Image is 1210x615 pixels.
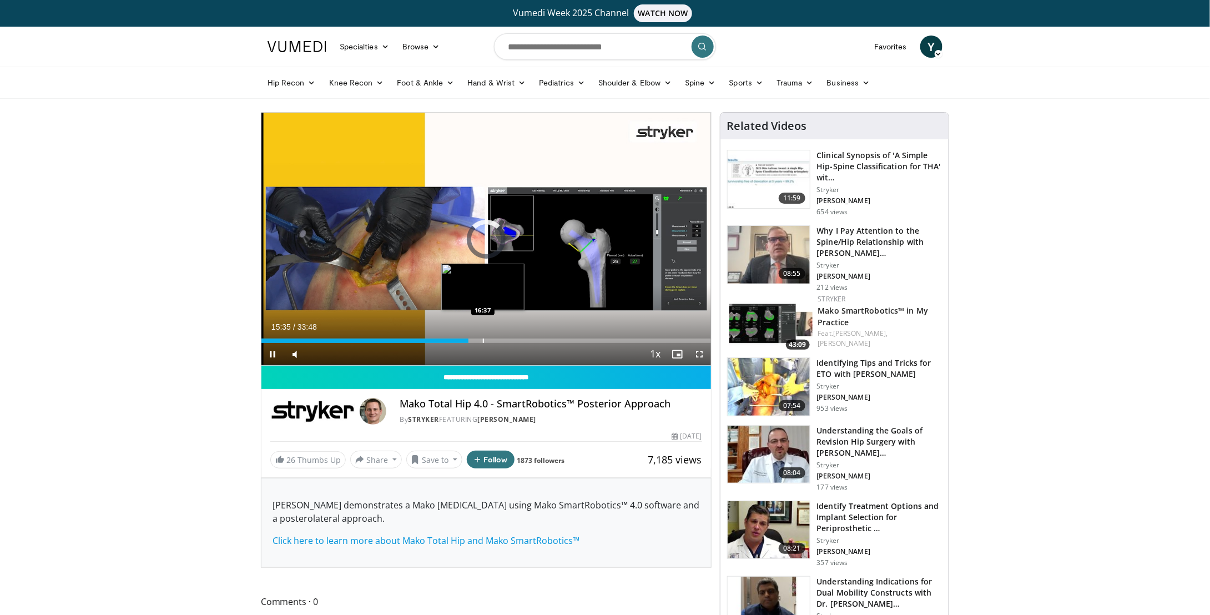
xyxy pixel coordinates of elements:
a: Shoulder & Elbow [592,72,678,94]
button: Pause [261,343,284,365]
p: 212 views [817,283,848,292]
p: Stryker [817,185,942,194]
img: VuMedi Logo [268,41,326,52]
h3: Why I Pay Attention to the Spine/Hip Relationship with [PERSON_NAME]… [817,225,942,259]
a: [PERSON_NAME], [833,329,888,338]
a: Stryker [818,294,846,304]
a: 43:09 [729,294,813,352]
p: [PERSON_NAME] [817,196,942,205]
video-js: Video Player [261,113,711,366]
h3: Identifying Tips and Tricks for ETO with [PERSON_NAME] [817,357,942,380]
img: image.jpeg [441,264,525,310]
span: / [293,322,295,331]
a: 08:21 Identify Treatment Options and Implant Selection for Periprosthetic … Stryker [PERSON_NAME]... [727,501,942,567]
a: 08:55 Why I Pay Attention to the Spine/Hip Relationship with [PERSON_NAME]… Stryker [PERSON_NAME]... [727,225,942,292]
p: [PERSON_NAME] demonstrates a Mako [MEDICAL_DATA] using Mako SmartRobotics™ 4.0 software and a pos... [273,498,700,525]
a: Sports [723,72,770,94]
a: 11:59 Clinical Synopsis of 'A Simple Hip-Spine Classification for THA' wit… Stryker [PERSON_NAME]... [727,150,942,216]
div: By FEATURING [400,415,702,425]
h3: Understanding Indications for Dual Mobility Constructs with Dr. [PERSON_NAME]… [817,576,942,609]
p: [PERSON_NAME] [817,393,942,402]
button: Fullscreen [689,343,711,365]
a: Knee Recon [322,72,391,94]
img: 9beee89c-a115-4eed-9c82-4f7010f3a24b.150x105_q85_crop-smart_upscale.jpg [728,358,810,416]
a: [PERSON_NAME] [477,415,536,424]
input: Search topics, interventions [494,33,716,60]
a: Browse [396,36,447,58]
div: [DATE] [672,431,702,441]
span: 08:04 [779,467,805,478]
a: Spine [678,72,722,94]
p: Stryker [817,261,942,270]
h4: Mako Total Hip 4.0 - SmartRobotics™ Posterior Approach [400,398,702,410]
img: 4f8340e7-9bb9-4abb-b960-1ac50a60f944.150x105_q85_crop-smart_upscale.jpg [728,150,810,208]
span: Comments 0 [261,594,712,609]
img: Avatar [360,398,386,425]
span: 33:48 [298,322,317,331]
span: 07:54 [779,400,805,411]
p: 654 views [817,208,848,216]
p: Stryker [817,461,942,470]
img: 00fead53-50f5-4006-bf92-6ec7e9172365.150x105_q85_crop-smart_upscale.jpg [728,226,810,284]
h3: Clinical Synopsis of 'A Simple Hip-Spine Classification for THA' wit… [817,150,942,183]
button: Playback Rate [644,343,667,365]
a: Foot & Ankle [391,72,461,94]
a: Business [820,72,877,94]
span: 43:09 [786,340,810,350]
p: 357 views [817,558,848,567]
a: Stryker [408,415,439,424]
p: [PERSON_NAME] [817,472,942,481]
a: Y [920,36,942,58]
p: 177 views [817,483,848,492]
span: WATCH NOW [634,4,693,22]
p: Stryker [817,536,942,545]
p: [PERSON_NAME] [817,547,942,556]
a: Trauma [770,72,820,94]
button: Save to [406,451,463,468]
img: 063bef79-eff2-4eba-8e1b-1fa21209a81d.150x105_q85_crop-smart_upscale.jpg [728,426,810,483]
span: 08:55 [779,268,805,279]
a: Vumedi Week 2025 ChannelWATCH NOW [269,4,941,22]
a: Hand & Wrist [461,72,532,94]
a: 08:04 Understanding the Goals of Revision Hip Surgery with [PERSON_NAME]… Stryker [PERSON_NAME] 1... [727,425,942,492]
button: Enable picture-in-picture mode [667,343,689,365]
p: Stryker [817,382,942,391]
h3: Identify Treatment Options and Implant Selection for Periprosthetic … [817,501,942,534]
a: Mako SmartRobotics™ in My Practice [818,305,929,327]
img: 6447fcf3-292f-4e91-9cb4-69224776b4c9.150x105_q85_crop-smart_upscale.jpg [729,294,813,352]
a: Hip Recon [261,72,322,94]
div: Feat. [818,329,940,349]
span: 08:21 [779,543,805,554]
a: Specialties [333,36,396,58]
button: Mute [284,343,306,365]
a: 26 Thumbs Up [270,451,346,468]
a: 07:54 Identifying Tips and Tricks for ETO with [PERSON_NAME] Stryker [PERSON_NAME] 953 views [727,357,942,416]
a: Favorites [868,36,914,58]
button: Share [350,451,402,468]
span: 26 [286,455,295,465]
div: Progress Bar [261,339,711,343]
span: 15:35 [271,322,291,331]
h3: Understanding the Goals of Revision Hip Surgery with [PERSON_NAME]… [817,425,942,458]
p: [PERSON_NAME] [817,272,942,281]
span: 7,185 views [648,453,702,466]
a: 1873 followers [517,456,565,465]
button: Follow [467,451,515,468]
span: 11:59 [779,193,805,204]
a: Click here to learn more about Mako Total Hip and Mako SmartRobotics™ [273,535,579,547]
a: Pediatrics [532,72,592,94]
img: 75d7ac20-72c9-474f-b530-175773269750.150x105_q85_crop-smart_upscale.jpg [728,501,810,559]
p: 953 views [817,404,848,413]
a: [PERSON_NAME] [818,339,871,348]
h4: Related Videos [727,119,807,133]
img: Stryker [270,398,355,425]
